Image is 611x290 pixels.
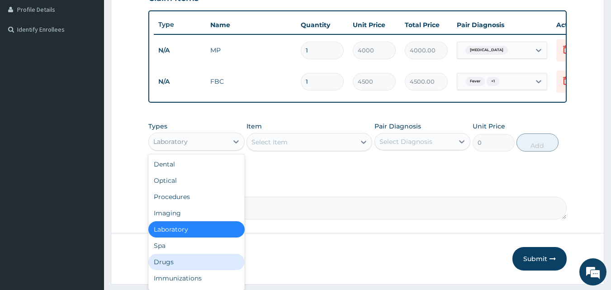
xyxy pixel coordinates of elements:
[5,194,172,225] textarea: Type your message and hit 'Enter'
[206,41,296,59] td: MP
[512,247,567,271] button: Submit
[148,270,245,286] div: Immunizations
[552,16,597,34] th: Actions
[148,238,245,254] div: Spa
[246,122,262,131] label: Item
[487,77,499,86] span: + 1
[52,87,125,179] span: We're online!
[148,184,567,192] label: Comment
[148,172,245,189] div: Optical
[465,77,485,86] span: Fever
[47,51,152,62] div: Chat with us now
[465,46,508,55] span: [MEDICAL_DATA]
[148,205,245,221] div: Imaging
[154,73,206,90] td: N/A
[154,16,206,33] th: Type
[379,137,432,146] div: Select Diagnosis
[206,72,296,90] td: FBC
[148,221,245,238] div: Laboratory
[154,42,206,59] td: N/A
[17,45,37,68] img: d_794563401_company_1708531726252_794563401
[400,16,452,34] th: Total Price
[374,122,421,131] label: Pair Diagnosis
[251,138,288,147] div: Select Item
[148,5,170,26] div: Minimize live chat window
[516,133,559,152] button: Add
[153,137,188,146] div: Laboratory
[348,16,400,34] th: Unit Price
[148,156,245,172] div: Dental
[148,254,245,270] div: Drugs
[296,16,348,34] th: Quantity
[148,123,167,130] label: Types
[206,16,296,34] th: Name
[148,189,245,205] div: Procedures
[473,122,505,131] label: Unit Price
[452,16,552,34] th: Pair Diagnosis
